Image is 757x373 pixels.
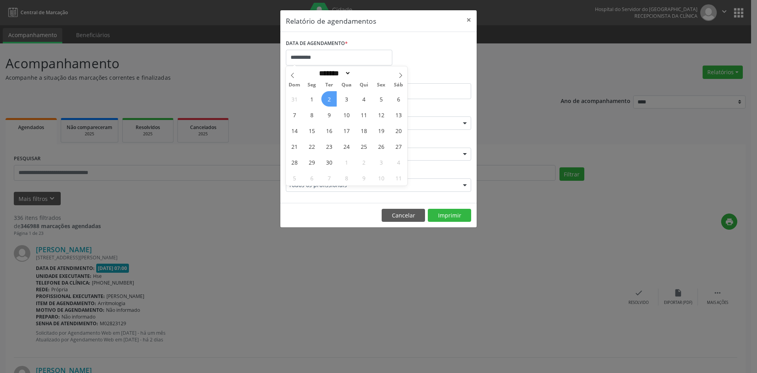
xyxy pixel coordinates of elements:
span: Setembro 24, 2025 [339,139,354,154]
span: Outubro 10, 2025 [373,170,389,186]
span: Outubro 3, 2025 [373,154,389,170]
span: Setembro 21, 2025 [287,139,302,154]
span: Setembro 29, 2025 [304,154,319,170]
span: Setembro 6, 2025 [391,91,406,107]
span: Setembro 30, 2025 [321,154,337,170]
span: Setembro 8, 2025 [304,107,319,122]
span: Outubro 1, 2025 [339,154,354,170]
select: Month [316,69,351,77]
label: ATÉ [380,71,471,83]
span: Dom [286,82,303,88]
span: Sex [373,82,390,88]
span: Setembro 18, 2025 [356,123,371,138]
span: Ter [321,82,338,88]
span: Setembro 7, 2025 [287,107,302,122]
span: Setembro 13, 2025 [391,107,406,122]
span: Setembro 4, 2025 [356,91,371,107]
span: Outubro 7, 2025 [321,170,337,186]
span: Setembro 14, 2025 [287,123,302,138]
span: Setembro 12, 2025 [373,107,389,122]
span: Setembro 19, 2025 [373,123,389,138]
span: Qua [338,82,355,88]
span: Outubro 2, 2025 [356,154,371,170]
button: Imprimir [428,209,471,222]
span: Setembro 10, 2025 [339,107,354,122]
span: Outubro 9, 2025 [356,170,371,186]
span: Outubro 8, 2025 [339,170,354,186]
label: DATA DE AGENDAMENTO [286,37,348,50]
span: Qui [355,82,373,88]
button: Close [461,10,477,30]
span: Setembro 3, 2025 [339,91,354,107]
span: Setembro 27, 2025 [391,139,406,154]
span: Setembro 15, 2025 [304,123,319,138]
span: Setembro 1, 2025 [304,91,319,107]
span: Setembro 23, 2025 [321,139,337,154]
span: Setembro 26, 2025 [373,139,389,154]
span: Setembro 22, 2025 [304,139,319,154]
span: Outubro 4, 2025 [391,154,406,170]
span: Setembro 5, 2025 [373,91,389,107]
span: Seg [303,82,321,88]
span: Outubro 11, 2025 [391,170,406,186]
h5: Relatório de agendamentos [286,16,376,26]
span: Outubro 6, 2025 [304,170,319,186]
span: Setembro 2, 2025 [321,91,337,107]
span: Setembro 16, 2025 [321,123,337,138]
input: Year [351,69,377,77]
button: Cancelar [382,209,425,222]
span: Setembro 9, 2025 [321,107,337,122]
span: Outubro 5, 2025 [287,170,302,186]
span: Sáb [390,82,407,88]
span: Setembro 25, 2025 [356,139,371,154]
span: Setembro 17, 2025 [339,123,354,138]
span: Setembro 20, 2025 [391,123,406,138]
span: Setembro 28, 2025 [287,154,302,170]
span: Setembro 11, 2025 [356,107,371,122]
span: Agosto 31, 2025 [287,91,302,107]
